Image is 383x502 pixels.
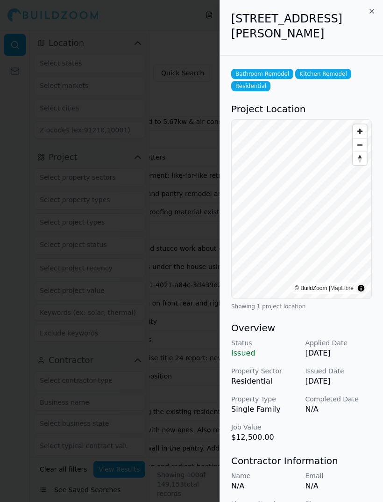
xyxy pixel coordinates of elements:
[353,138,367,152] button: Zoom out
[305,348,372,359] p: [DATE]
[231,303,372,310] div: Showing 1 project location
[305,338,372,348] p: Applied Date
[231,404,298,415] p: Single Family
[231,11,372,41] h2: [STREET_ADDRESS][PERSON_NAME]
[295,69,351,79] span: Kitchen Remodel
[231,366,298,376] p: Property Sector
[231,422,298,432] p: Job Value
[231,321,372,335] h3: Overview
[353,152,367,165] button: Reset bearing to north
[353,124,367,138] button: Zoom in
[305,471,372,480] p: Email
[231,69,293,79] span: Bathroom Remodel
[231,480,298,492] p: N/A
[305,480,372,492] p: N/A
[305,366,372,376] p: Issued Date
[231,81,270,91] span: Residential
[232,120,371,298] canvas: Map
[231,338,298,348] p: Status
[231,348,298,359] p: Issued
[330,285,354,291] a: MapLibre
[231,454,372,467] h3: Contractor Information
[231,432,298,443] p: $12,500.00
[355,283,367,294] summary: Toggle attribution
[305,394,372,404] p: Completed Date
[305,376,372,387] p: [DATE]
[231,376,298,387] p: Residential
[231,394,298,404] p: Property Type
[295,284,354,293] div: © BuildZoom |
[305,404,372,415] p: N/A
[231,102,372,116] h3: Project Location
[231,471,298,480] p: Name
